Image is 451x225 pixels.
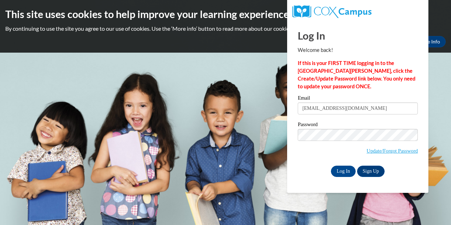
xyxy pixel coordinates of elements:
p: Welcome back! [298,46,418,54]
a: More Info [413,36,446,47]
p: By continuing to use the site you agree to our use of cookies. Use the ‘More info’ button to read... [5,25,446,32]
label: Email [298,95,418,102]
a: Sign Up [357,166,385,177]
h2: This site uses cookies to help improve your learning experience. [5,7,446,21]
strong: If this is your FIRST TIME logging in to the [GEOGRAPHIC_DATA][PERSON_NAME], click the Create/Upd... [298,60,415,89]
a: Update/Forgot Password [367,148,418,154]
input: Log In [331,166,356,177]
label: Password [298,122,418,129]
img: COX Campus [292,5,372,18]
h1: Log In [298,28,418,43]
